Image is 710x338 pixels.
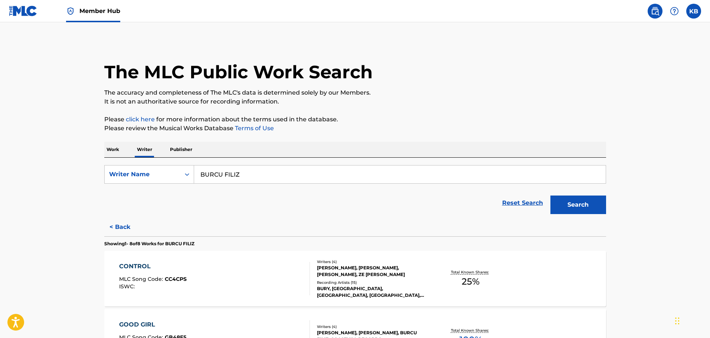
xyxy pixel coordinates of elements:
img: search [651,7,660,16]
div: [PERSON_NAME], [PERSON_NAME], [PERSON_NAME], ZE [PERSON_NAME] [317,265,429,278]
a: Public Search [648,4,662,19]
button: Search [550,196,606,214]
span: MLC Song Code : [119,276,165,282]
a: Reset Search [498,195,547,211]
p: Please for more information about the terms used in the database. [104,115,606,124]
img: MLC Logo [9,6,37,16]
a: click here [126,116,155,123]
div: Recording Artists ( 15 ) [317,280,429,285]
a: Terms of Use [233,125,274,132]
img: Top Rightsholder [66,7,75,16]
span: Member Hub [79,7,120,15]
div: Drag [675,310,680,332]
p: The accuracy and completeness of The MLC's data is determined solely by our Members. [104,88,606,97]
iframe: Resource Center [689,222,710,282]
p: It is not an authoritative source for recording information. [104,97,606,106]
div: GOOD GIRL [119,320,186,329]
p: Publisher [168,142,194,157]
div: CONTROL [119,262,187,271]
img: help [670,7,679,16]
p: Total Known Shares: [451,269,491,275]
p: Showing 1 - 8 of 8 Works for BURCU FILIZ [104,240,194,247]
div: Help [667,4,682,19]
p: Writer [135,142,154,157]
p: Please review the Musical Works Database [104,124,606,133]
span: CC4CPS [165,276,187,282]
div: Writers ( 4 ) [317,259,429,265]
button: < Back [104,218,149,236]
form: Search Form [104,165,606,218]
h1: The MLC Public Work Search [104,61,373,83]
span: ISWC : [119,283,137,290]
div: Writer Name [109,170,176,179]
iframe: Chat Widget [673,302,710,338]
div: Writers ( 4 ) [317,324,429,329]
p: Work [104,142,121,157]
a: CONTROLMLC Song Code:CC4CPSISWC:Writers (4)[PERSON_NAME], [PERSON_NAME], [PERSON_NAME], ZE [PERSO... [104,251,606,306]
div: BURY, [GEOGRAPHIC_DATA], [GEOGRAPHIC_DATA], [GEOGRAPHIC_DATA], [GEOGRAPHIC_DATA] [317,285,429,299]
span: 25 % [462,275,480,288]
p: Total Known Shares: [451,328,491,333]
div: User Menu [686,4,701,19]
